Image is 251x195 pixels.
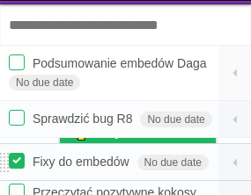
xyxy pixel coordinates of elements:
[33,112,137,126] span: Sprawdzić bug R8
[140,112,211,127] span: No due date
[9,54,25,70] label: Done
[33,56,211,70] span: Podsumowanie embedów Daga
[33,155,134,169] span: Fixy do embedów
[9,153,25,169] label: Done
[9,75,80,90] span: No due date
[9,110,25,126] label: Done
[137,155,209,170] span: No due date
